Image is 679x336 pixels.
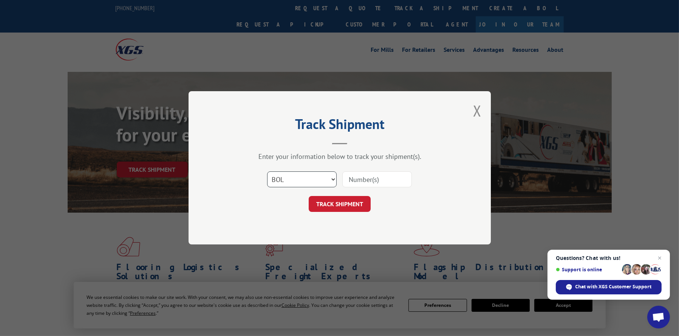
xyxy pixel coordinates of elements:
[309,196,371,212] button: TRACK SHIPMENT
[556,267,619,272] span: Support is online
[556,255,662,261] span: Questions? Chat with us!
[647,306,670,328] div: Open chat
[473,101,481,121] button: Close modal
[226,152,453,161] div: Enter your information below to track your shipment(s).
[226,119,453,133] h2: Track Shipment
[575,283,652,290] span: Chat with XGS Customer Support
[342,172,412,188] input: Number(s)
[556,280,662,294] div: Chat with XGS Customer Support
[655,254,664,263] span: Close chat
